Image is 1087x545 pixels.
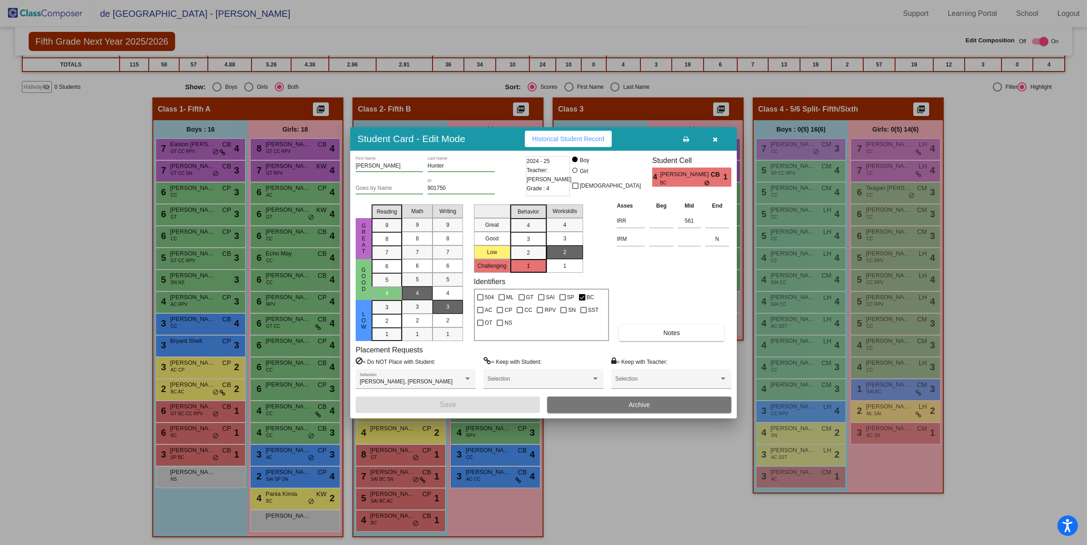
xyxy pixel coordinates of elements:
[446,289,449,297] span: 4
[675,201,703,211] th: Mid
[428,185,495,192] input: Enter ID
[525,131,612,147] button: Historical Student Record
[724,172,731,183] span: 1
[518,208,539,216] span: Behavior
[553,207,577,215] span: Workskills
[357,133,465,144] h3: Student Card - Edit Mode
[527,157,550,166] span: 2024 - 25
[547,397,731,413] button: Archive
[446,248,449,256] span: 7
[483,357,542,366] label: = Keep with Student:
[526,292,534,303] span: GT
[567,292,574,303] span: SP
[485,305,493,316] span: AC
[385,303,388,311] span: 3
[587,292,594,303] span: BC
[568,305,576,316] span: SN
[629,401,650,408] span: Archive
[385,262,388,270] span: 6
[439,401,456,408] span: Save
[446,316,449,325] span: 2
[446,275,449,284] span: 5
[416,330,419,338] span: 1
[504,317,512,328] span: NS
[360,378,453,385] span: [PERSON_NAME], [PERSON_NAME]
[446,221,449,229] span: 9
[614,201,647,211] th: Asses
[385,276,388,284] span: 5
[588,305,599,316] span: SST
[356,185,423,192] input: goes by name
[360,267,368,292] span: Good
[563,262,566,270] span: 1
[617,214,645,228] input: assessment
[617,232,645,246] input: assessment
[356,346,423,354] label: Placement Requests
[416,275,419,284] span: 5
[579,167,589,175] div: Girl
[647,201,675,211] th: Beg
[446,330,449,338] span: 1
[485,292,494,303] span: 504
[385,330,388,338] span: 1
[504,305,512,316] span: CP
[563,221,566,229] span: 4
[416,221,419,229] span: 9
[446,234,449,243] span: 8
[663,329,680,336] span: Notes
[703,201,731,211] th: End
[385,249,388,257] span: 7
[360,223,368,255] span: Great
[532,135,604,143] span: Historical Student Record
[416,248,419,256] span: 7
[446,262,449,270] span: 6
[416,234,419,243] span: 8
[711,170,724,179] span: CB
[527,249,530,257] span: 2
[506,292,514,303] span: ML
[377,208,397,216] span: Reading
[660,179,704,186] span: BC
[385,235,388,243] span: 8
[652,156,731,165] h3: Student Cell
[356,397,540,413] button: Save
[660,170,710,179] span: [PERSON_NAME]
[416,289,419,297] span: 4
[524,305,532,316] span: CC
[485,317,493,328] span: OT
[385,221,388,229] span: 9
[527,235,530,243] span: 3
[474,277,505,286] label: Identifiers
[580,180,641,191] span: [DEMOGRAPHIC_DATA]
[527,262,530,270] span: 1
[611,357,668,366] label: = Keep with Teacher:
[411,207,423,215] span: Math
[385,317,388,325] span: 2
[416,316,419,325] span: 2
[439,207,456,215] span: Writing
[385,289,388,297] span: 4
[416,303,419,311] span: 3
[527,221,530,229] span: 4
[563,234,566,243] span: 3
[652,172,660,183] span: 4
[446,303,449,311] span: 3
[360,311,368,330] span: Low
[527,184,549,193] span: Grade : 4
[619,325,724,341] button: Notes
[416,262,419,270] span: 6
[546,292,554,303] span: SAI
[544,305,556,316] span: RPV
[527,166,572,184] span: Teacher: [PERSON_NAME]
[356,357,435,366] label: = Do NOT Place with Student:
[579,156,589,164] div: Boy
[563,248,566,256] span: 2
